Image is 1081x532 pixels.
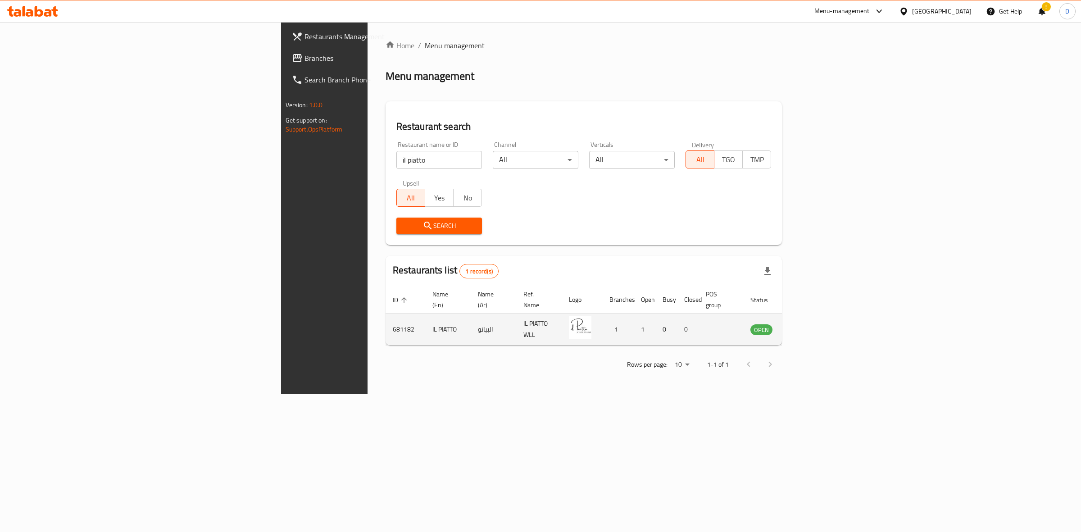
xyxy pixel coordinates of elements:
[453,189,482,207] button: No
[750,325,772,335] span: OPEN
[655,314,677,346] td: 0
[562,286,602,314] th: Logo
[634,314,655,346] td: 1
[516,314,562,346] td: IL PIATTO WLL
[686,150,714,168] button: All
[634,286,655,314] th: Open
[396,120,772,133] h2: Restaurant search
[814,6,870,17] div: Menu-management
[425,189,454,207] button: Yes
[393,264,499,278] h2: Restaurants list
[655,286,677,314] th: Busy
[396,218,482,234] button: Search
[569,316,591,339] img: IL PIATTO
[304,31,454,42] span: Restaurants Management
[757,260,778,282] div: Export file
[707,359,729,370] p: 1-1 of 1
[309,99,323,111] span: 1.0.0
[396,151,482,169] input: Search for restaurant name or ID..
[742,150,771,168] button: TMP
[912,6,972,16] div: [GEOGRAPHIC_DATA]
[706,289,732,310] span: POS group
[746,153,768,166] span: TMP
[386,69,474,83] h2: Menu management
[602,286,634,314] th: Branches
[286,123,343,135] a: Support.OpsPlatform
[1065,6,1069,16] span: D
[432,289,460,310] span: Name (En)
[692,141,714,148] label: Delivery
[386,40,782,51] nav: breadcrumb
[493,151,578,169] div: All
[459,264,499,278] div: Total records count
[285,26,462,47] a: Restaurants Management
[627,359,668,370] p: Rows per page:
[677,286,699,314] th: Closed
[690,153,711,166] span: All
[671,358,693,372] div: Rows per page:
[404,220,475,232] span: Search
[286,114,327,126] span: Get support on:
[718,153,739,166] span: TGO
[304,74,454,85] span: Search Branch Phone
[677,314,699,346] td: 0
[400,191,422,205] span: All
[750,295,780,305] span: Status
[523,289,551,310] span: Ref. Name
[460,267,498,276] span: 1 record(s)
[386,286,822,346] table: enhanced table
[429,191,450,205] span: Yes
[457,191,478,205] span: No
[750,324,772,335] div: OPEN
[602,314,634,346] td: 1
[471,314,516,346] td: البياتو
[286,99,308,111] span: Version:
[393,295,410,305] span: ID
[304,53,454,64] span: Branches
[285,47,462,69] a: Branches
[478,289,505,310] span: Name (Ar)
[285,69,462,91] a: Search Branch Phone
[403,180,419,186] label: Upsell
[714,150,743,168] button: TGO
[589,151,675,169] div: All
[396,189,425,207] button: All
